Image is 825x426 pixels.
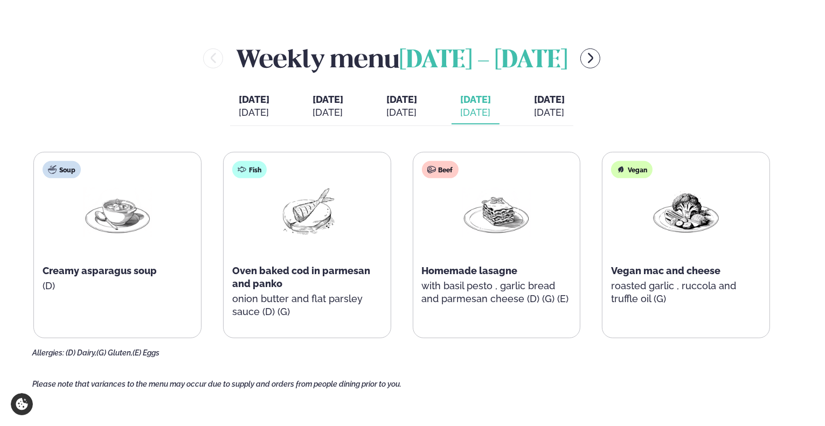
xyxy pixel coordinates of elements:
[460,94,491,105] span: [DATE]
[386,106,417,119] div: [DATE]
[32,348,64,357] span: Allergies:
[452,89,500,124] button: [DATE] [DATE]
[11,393,33,415] a: Cookie settings
[203,48,223,68] button: menu-btn-left
[378,89,426,124] button: [DATE] [DATE]
[230,89,278,124] button: [DATE] [DATE]
[580,48,600,68] button: menu-btn-right
[232,265,370,289] span: Oven baked cod in parmesan and panko
[525,89,573,124] button: [DATE] [DATE]
[422,265,518,276] span: Homemade lasagne
[399,49,567,73] span: [DATE] - [DATE]
[32,380,401,388] span: Please note that variances to the menu may occur due to supply and orders from people dining prio...
[232,292,382,318] p: onion butter and flat parsley sauce (D) (G)
[304,89,352,124] button: [DATE] [DATE]
[238,165,246,174] img: fish.svg
[66,348,96,357] span: (D) Dairy,
[611,161,653,178] div: Vegan
[43,161,81,178] div: Soup
[133,348,160,357] span: (E) Eggs
[43,280,192,292] p: (D)
[273,187,342,236] img: Fish.png
[96,348,133,357] span: (G) Gluten,
[427,165,436,174] img: beef.svg
[422,161,459,178] div: Beef
[43,265,157,276] span: Creamy asparagus soup
[313,106,343,119] div: [DATE]
[422,280,572,305] p: with basil pesto , garlic bread and parmesan cheese (D) (G) (E)
[239,106,269,119] div: [DATE]
[651,187,720,237] img: Vegan.png
[236,41,567,76] h2: Weekly menu
[611,265,720,276] span: Vegan mac and cheese
[534,94,565,105] span: [DATE]
[48,165,57,174] img: soup.svg
[616,165,625,174] img: Vegan.svg
[83,187,152,237] img: Soup.png
[611,280,761,305] p: roasted garlic , ruccola and truffle oil (G)
[534,106,565,119] div: [DATE]
[232,161,267,178] div: Fish
[239,93,269,106] span: [DATE]
[462,187,531,237] img: Lasagna.png
[386,94,417,105] span: [DATE]
[313,94,343,105] span: [DATE]
[460,106,491,119] div: [DATE]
